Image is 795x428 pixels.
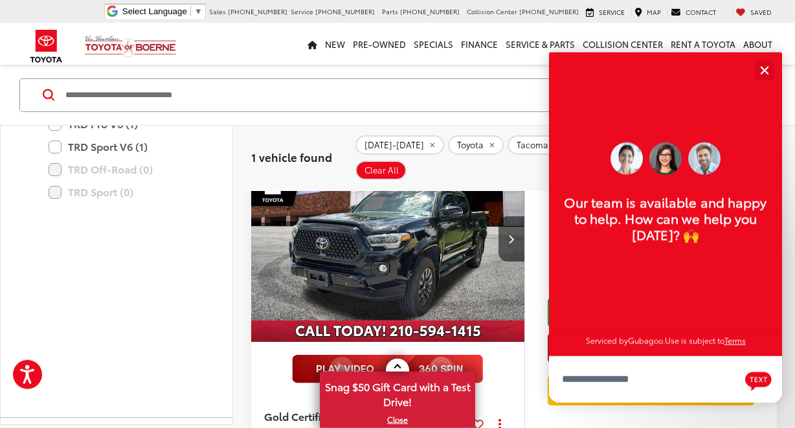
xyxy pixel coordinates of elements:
span: Service [599,7,625,17]
a: Gubagoo. [628,335,665,346]
label: TRD Sport V6 (1) [49,136,204,159]
span: Use is subject to [665,335,724,346]
span: Parts [382,6,398,16]
span: Tacoma: Limited V6 [517,140,594,150]
a: Rent a Toyota [667,23,739,65]
a: Select Language​ [122,6,203,16]
span: Select Language [122,6,187,16]
span: Map [647,7,661,17]
p: Our team is available and happy to help. How can we help you [DATE]? 🙌 [562,194,769,243]
textarea: Type your message [549,356,782,403]
span: Toyota [457,140,484,150]
span: Contact [686,7,716,17]
span: Serviced by [586,335,628,346]
button: Get Price Now [548,333,754,363]
span: Saved [750,7,772,17]
img: Vic Vaughan Toyota of Boerne [84,35,177,58]
span: ▼ [194,6,203,16]
input: Search by Make, Model, or Keyword [64,80,694,111]
span: Collision Center [467,6,517,16]
span: [DATE]-[DATE] [364,140,424,150]
a: New [321,23,349,65]
span: [PHONE_NUMBER] [519,6,579,16]
a: About [739,23,776,65]
button: Chat with SMS [741,365,776,394]
img: 2023 Toyota Tacoma Limited V6 [251,137,526,343]
img: Operator 1 [649,142,682,175]
a: Check Availability [548,298,754,327]
button: Next image [498,216,524,262]
a: Service [583,7,628,17]
img: Operator 2 [610,142,643,175]
span: Clear All [364,165,399,175]
button: remove Tacoma: Limited%20V6 [508,135,614,155]
button: Clear All [355,161,407,180]
span: [PHONE_NUMBER] [400,6,460,16]
span: [DATE] Price: [548,248,754,261]
button: remove Toyota [448,135,504,155]
span: Snag $50 Gift Card with a Test Drive! [321,373,474,412]
span: ​ [190,6,191,16]
a: My Saved Vehicles [732,7,775,17]
a: 2023 Toyota Tacoma Limited V62023 Toyota Tacoma Limited V62023 Toyota Tacoma Limited V62023 Toyot... [251,137,526,342]
a: Contact [667,7,719,17]
a: Home [304,23,321,65]
div: 2023 Toyota Tacoma Limited V6 0 [251,137,526,342]
span: Service [291,6,313,16]
span: Sales [209,6,226,16]
span: 1 vehicle found [251,149,332,164]
span: Gold Certified [264,409,333,423]
span: [PHONE_NUMBER] [315,6,375,16]
a: Specials [410,23,457,65]
img: Operator 3 [688,142,721,175]
label: TRD Off-Road (0) [49,159,204,181]
span: $44,200 [548,209,754,242]
button: remove 2000-2023 [355,135,444,155]
a: Pre-Owned [349,23,410,65]
a: Service & Parts: Opens in a new tab [502,23,579,65]
a: Map [631,7,664,17]
img: full motion video [292,355,483,383]
button: Close [750,56,778,84]
span: [PHONE_NUMBER] [228,6,287,16]
a: Collision Center [579,23,667,65]
a: Terms [724,335,746,346]
a: Finance [457,23,502,65]
label: TRD Sport (0) [49,181,204,204]
svg: Text [745,370,772,391]
img: Toyota [22,25,71,67]
a: Value Your Trade [548,376,754,405]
